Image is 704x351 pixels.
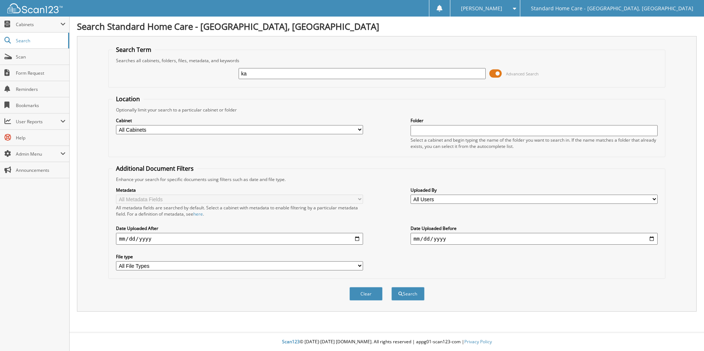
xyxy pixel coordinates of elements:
[16,118,60,125] span: User Reports
[16,167,66,173] span: Announcements
[112,164,197,173] legend: Additional Document Filters
[16,135,66,141] span: Help
[16,86,66,92] span: Reminders
[116,225,363,231] label: Date Uploaded After
[16,21,60,28] span: Cabinets
[112,95,144,103] legend: Location
[116,233,363,245] input: start
[77,20,697,32] h1: Search Standard Home Care - [GEOGRAPHIC_DATA], [GEOGRAPHIC_DATA]
[112,57,661,64] div: Searches all cabinets, folders, files, metadata, and keywords
[112,176,661,182] div: Enhance your search for specific documents using filters such as date and file type.
[461,6,502,11] span: [PERSON_NAME]
[391,287,425,301] button: Search
[193,211,203,217] a: here
[7,3,63,13] img: scan123-logo-white.svg
[16,54,66,60] span: Scan
[349,287,383,301] button: Clear
[16,70,66,76] span: Form Request
[16,151,60,157] span: Admin Menu
[506,71,539,77] span: Advanced Search
[116,187,363,193] label: Metadata
[16,102,66,109] span: Bookmarks
[411,117,658,124] label: Folder
[70,333,704,351] div: © [DATE]-[DATE] [DOMAIN_NAME]. All rights reserved | appg01-scan123-com |
[411,233,658,245] input: end
[531,6,693,11] span: Standard Home Care - [GEOGRAPHIC_DATA], [GEOGRAPHIC_DATA]
[116,205,363,217] div: All metadata fields are searched by default. Select a cabinet with metadata to enable filtering b...
[411,225,658,231] label: Date Uploaded Before
[116,117,363,124] label: Cabinet
[16,38,64,44] span: Search
[112,107,661,113] div: Optionally limit your search to a particular cabinet or folder
[464,338,492,345] a: Privacy Policy
[282,338,300,345] span: Scan123
[112,46,155,54] legend: Search Term
[411,187,658,193] label: Uploaded By
[116,253,363,260] label: File type
[411,137,658,149] div: Select a cabinet and begin typing the name of the folder you want to search in. If the name match...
